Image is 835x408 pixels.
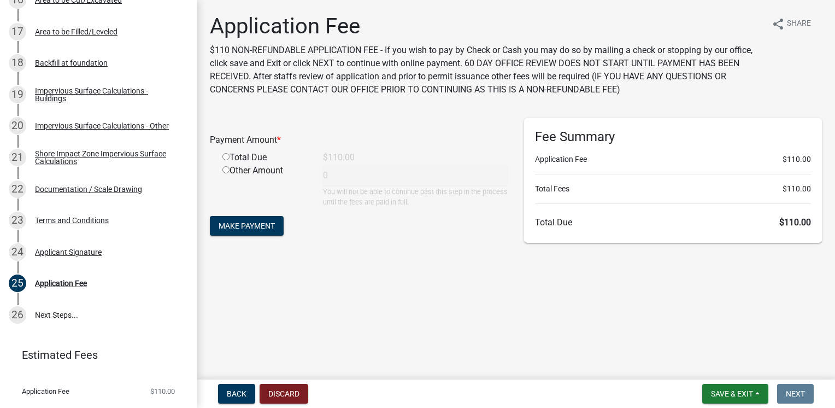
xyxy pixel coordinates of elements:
h6: Fee Summary [535,129,811,145]
div: 24 [9,243,26,261]
div: Documentation / Scale Drawing [35,185,142,193]
h1: Application Fee [210,13,763,39]
h6: Total Due [535,217,811,228]
div: Shore Impact Zone Impervious Surface Calculations [35,150,179,165]
button: shareShare [763,13,820,34]
span: Make Payment [219,222,275,230]
div: 19 [9,86,26,103]
div: 26 [9,306,26,324]
div: 23 [9,212,26,229]
div: Other Amount [214,164,315,207]
li: Total Fees [535,183,811,195]
button: Make Payment [210,216,284,236]
a: Estimated Fees [9,344,179,366]
div: 18 [9,54,26,72]
span: $110.00 [783,154,811,165]
li: Application Fee [535,154,811,165]
div: 21 [9,149,26,166]
span: Application Fee [22,388,69,395]
div: Terms and Conditions [35,217,109,224]
div: Area to be Filled/Leveled [35,28,117,36]
div: 22 [9,180,26,198]
div: 25 [9,275,26,292]
button: Discard [260,384,308,404]
span: Share [787,18,811,31]
div: Application Fee [35,279,87,287]
div: Payment Amount [202,133,516,147]
div: Applicant Signature [35,248,102,256]
span: Next [786,389,805,398]
p: $110 NON-REFUNDABLE APPLICATION FEE - If you wish to pay by Check or Cash you may do so by mailin... [210,44,763,96]
i: share [772,18,785,31]
div: 17 [9,23,26,40]
span: Back [227,389,246,398]
div: 20 [9,117,26,135]
span: $110.00 [779,217,811,228]
div: Impervious Surface Calculations - Other [35,122,169,130]
button: Save & Exit [702,384,768,404]
span: $110.00 [783,183,811,195]
div: Total Due [214,151,315,164]
span: Save & Exit [711,389,753,398]
div: Backfill at foundation [35,59,108,67]
button: Next [777,384,814,404]
button: Back [218,384,255,404]
div: Impervious Surface Calculations - Buildings [35,87,179,102]
span: $110.00 [150,388,175,395]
